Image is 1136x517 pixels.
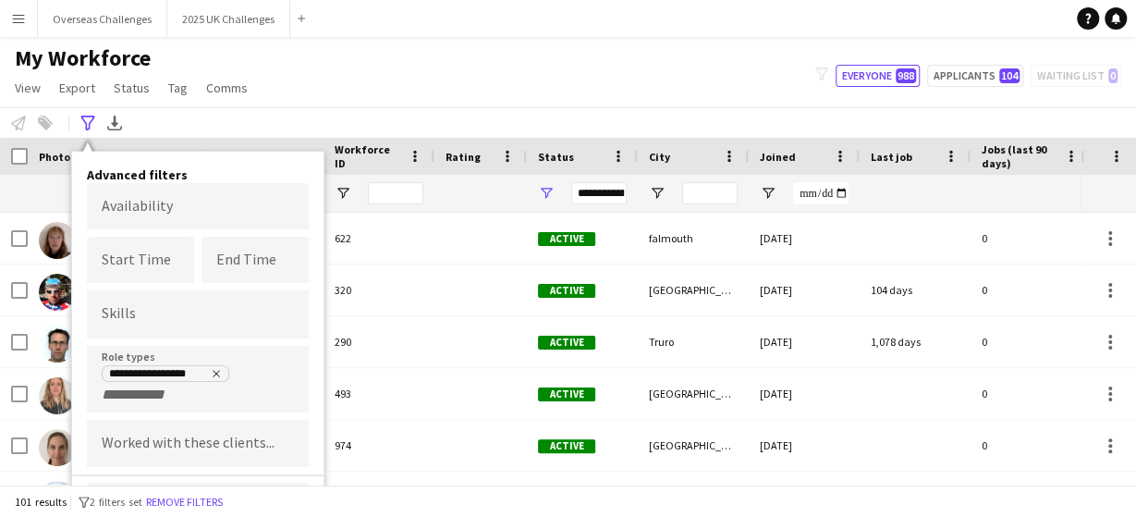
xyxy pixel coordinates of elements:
[871,150,912,164] span: Last job
[538,150,574,164] span: Status
[538,336,595,350] span: Active
[207,368,222,383] delete-icon: Remove tag
[971,213,1091,264] div: 0
[38,1,167,37] button: Overseas Challenges
[760,150,796,164] span: Joined
[749,316,860,367] div: [DATE]
[335,142,401,170] span: Workforce ID
[971,316,1091,367] div: 0
[749,213,860,264] div: [DATE]
[102,387,180,403] input: + Role type
[638,316,749,367] div: Truro
[206,80,248,96] span: Comms
[682,182,738,204] input: City Filter Input
[39,222,76,259] img: katherine murdoch
[538,284,595,298] span: Active
[39,274,76,311] img: Alexander Hoskin
[59,80,95,96] span: Export
[39,150,70,164] span: Photo
[324,316,434,367] div: 290
[52,76,103,100] a: Export
[638,265,749,315] div: [GEOGRAPHIC_DATA]
[538,388,595,401] span: Active
[131,150,188,164] span: First Name
[324,265,434,315] div: 320
[39,429,76,466] img: Alexandra Phillips
[538,232,595,246] span: Active
[649,150,670,164] span: City
[982,142,1057,170] span: Jobs (last 90 days)
[638,368,749,419] div: [GEOGRAPHIC_DATA]
[15,80,41,96] span: View
[860,316,971,367] div: 1,078 days
[971,368,1091,419] div: 0
[106,76,157,100] a: Status
[168,80,188,96] span: Tag
[927,65,1023,87] button: Applicants104
[971,420,1091,471] div: 0
[90,495,142,509] span: 2 filters set
[142,492,226,512] button: Remove filters
[446,150,481,164] span: Rating
[760,185,776,202] button: Open Filter Menu
[87,166,309,183] h4: Advanced filters
[7,76,48,100] a: View
[335,185,351,202] button: Open Filter Menu
[649,185,666,202] button: Open Filter Menu
[114,80,150,96] span: Status
[102,436,294,452] input: Type to search clients...
[538,439,595,453] span: Active
[836,65,920,87] button: Everyone988
[999,68,1020,83] span: 104
[793,182,849,204] input: Joined Filter Input
[102,306,294,323] input: Type to search skills...
[749,265,860,315] div: [DATE]
[324,368,434,419] div: 493
[971,265,1091,315] div: 0
[39,377,76,414] img: Alexandra Gordon
[233,150,287,164] span: Last Name
[15,44,151,72] span: My Workforce
[77,112,99,134] app-action-btn: Advanced filters
[324,420,434,471] div: 974
[167,1,290,37] button: 2025 UK Challenges
[199,76,255,100] a: Comms
[749,420,860,471] div: [DATE]
[368,182,423,204] input: Workforce ID Filter Input
[39,326,76,363] img: Andrew Boorne
[749,368,860,419] div: [DATE]
[896,68,916,83] span: 988
[324,213,434,264] div: 622
[104,112,126,134] app-action-btn: Export XLSX
[538,185,555,202] button: Open Filter Menu
[860,265,971,315] div: 104 days
[161,76,195,100] a: Tag
[638,420,749,471] div: [GEOGRAPHIC_DATA]
[109,368,222,383] div: Overseas Dr/Medic
[638,213,749,264] div: falmouth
